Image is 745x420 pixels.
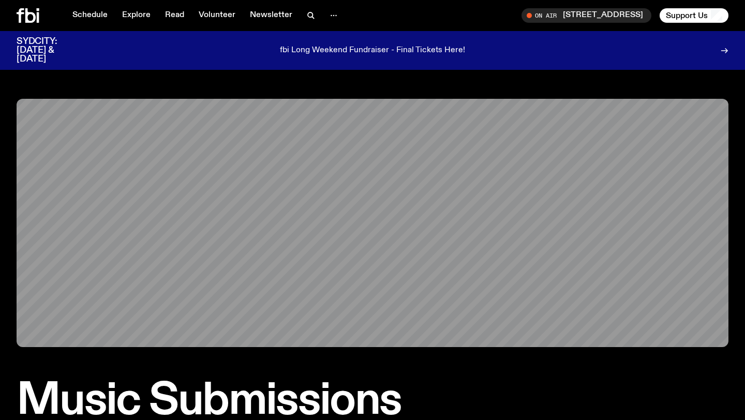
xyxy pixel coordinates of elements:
[66,8,114,23] a: Schedule
[666,11,708,20] span: Support Us
[116,8,157,23] a: Explore
[521,8,651,23] button: On Air[STREET_ADDRESS]
[280,46,465,55] p: fbi Long Weekend Fundraiser - Final Tickets Here!
[159,8,190,23] a: Read
[17,37,83,64] h3: SYDCITY: [DATE] & [DATE]
[192,8,242,23] a: Volunteer
[244,8,299,23] a: Newsletter
[660,8,728,23] button: Support Us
